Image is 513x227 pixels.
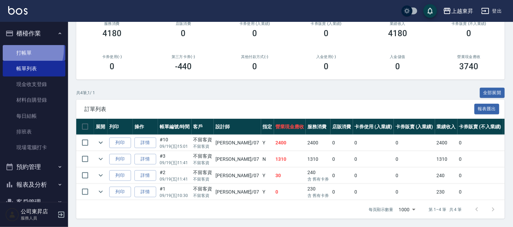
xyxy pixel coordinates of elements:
td: 0 [394,184,435,200]
td: 0 [394,135,435,151]
td: #3 [158,151,192,167]
p: 第 1–4 筆 共 4 筆 [429,207,462,213]
h3: 0 [181,29,186,38]
p: 09/19 (五) 10:30 [160,193,190,199]
td: 1310 [306,151,331,167]
th: 卡券販賣 (不入業績) [458,119,503,135]
td: 0 [394,151,435,167]
a: 詳情 [134,170,156,181]
td: [PERSON_NAME] /07 [214,168,261,184]
button: save [423,4,437,18]
p: 不留客資 [193,160,212,166]
h2: 卡券販賣 (不入業績) [442,22,497,26]
button: expand row [96,170,106,181]
p: 09/19 (五) 11:41 [160,160,190,166]
h3: -440 [175,62,192,71]
th: 設計師 [214,119,261,135]
button: 列印 [109,138,131,148]
td: [PERSON_NAME] /07 [214,184,261,200]
td: Y [261,168,274,184]
h2: 其他付款方式(-) [227,55,283,59]
button: 報表匯出 [475,104,500,114]
td: 0 [458,184,503,200]
p: 共 4 筆, 1 / 1 [76,90,95,96]
td: Y [261,135,274,151]
a: 詳情 [134,187,156,197]
a: 材料自購登錄 [3,92,65,108]
button: expand row [96,154,106,164]
button: 櫃檯作業 [3,25,65,42]
th: 服務消費 [306,119,331,135]
p: 不留客資 [193,193,212,199]
td: Y [261,184,274,200]
p: 不留客資 [193,176,212,182]
td: 0 [458,168,503,184]
td: 0 [458,135,503,151]
a: 打帳單 [3,45,65,61]
h3: 0 [324,62,328,71]
td: 0 [331,184,353,200]
h2: 入金使用(-) [299,55,354,59]
h2: 店販消費 [156,22,211,26]
td: 0 [331,168,353,184]
h2: 卡券使用(-) [84,55,140,59]
button: 報表及分析 [3,176,65,194]
td: 0 [331,135,353,151]
a: 帳單列表 [3,61,65,76]
h3: 4180 [388,29,407,38]
img: Person [5,208,19,222]
td: 0 [353,168,394,184]
p: 含 舊有卡券 [307,193,329,199]
td: 240 [306,168,331,184]
td: 0 [458,151,503,167]
p: 不留客資 [193,143,212,150]
h3: 0 [395,62,400,71]
th: 店販消費 [331,119,353,135]
p: 09/19 (五) 11:41 [160,176,190,182]
div: 不留客資 [193,136,212,143]
h2: 入金儲值 [370,55,425,59]
button: expand row [96,187,106,197]
a: 排班表 [3,124,65,140]
button: 上越東昇 [440,4,476,18]
h5: 公司東昇店 [21,208,55,215]
button: 列印 [109,170,131,181]
td: [PERSON_NAME] /07 [214,135,261,151]
button: 登出 [479,5,505,17]
th: 帳單編號/時間 [158,119,192,135]
h3: 4180 [102,29,122,38]
h3: 0 [467,29,471,38]
div: 上越東昇 [451,7,473,15]
td: #10 [158,135,192,151]
td: 230 [435,184,458,200]
td: 30 [274,168,306,184]
th: 業績收入 [435,119,458,135]
th: 營業現金應收 [274,119,306,135]
button: expand row [96,138,106,148]
td: 0 [331,151,353,167]
button: 全部展開 [480,88,505,98]
td: 0 [353,151,394,167]
div: 不留客資 [193,153,212,160]
h3: 0 [253,62,257,71]
a: 詳情 [134,154,156,165]
h2: 卡券販賣 (入業績) [299,22,354,26]
td: 1310 [274,151,306,167]
td: N [261,151,274,167]
th: 客戶 [192,119,214,135]
button: 預約管理 [3,158,65,176]
button: 列印 [109,154,131,165]
p: 每頁顯示數量 [369,207,394,213]
a: 每日結帳 [3,108,65,124]
td: 0 [353,184,394,200]
a: 現場電腦打卡 [3,140,65,155]
td: 230 [306,184,331,200]
p: 服務人員 [21,215,55,221]
th: 指定 [261,119,274,135]
td: 2400 [306,135,331,151]
p: 含 舊有卡券 [307,176,329,182]
th: 操作 [133,119,158,135]
div: 不留客資 [193,169,212,176]
h2: 第三方卡券(-) [156,55,211,59]
a: 報表匯出 [475,105,500,112]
